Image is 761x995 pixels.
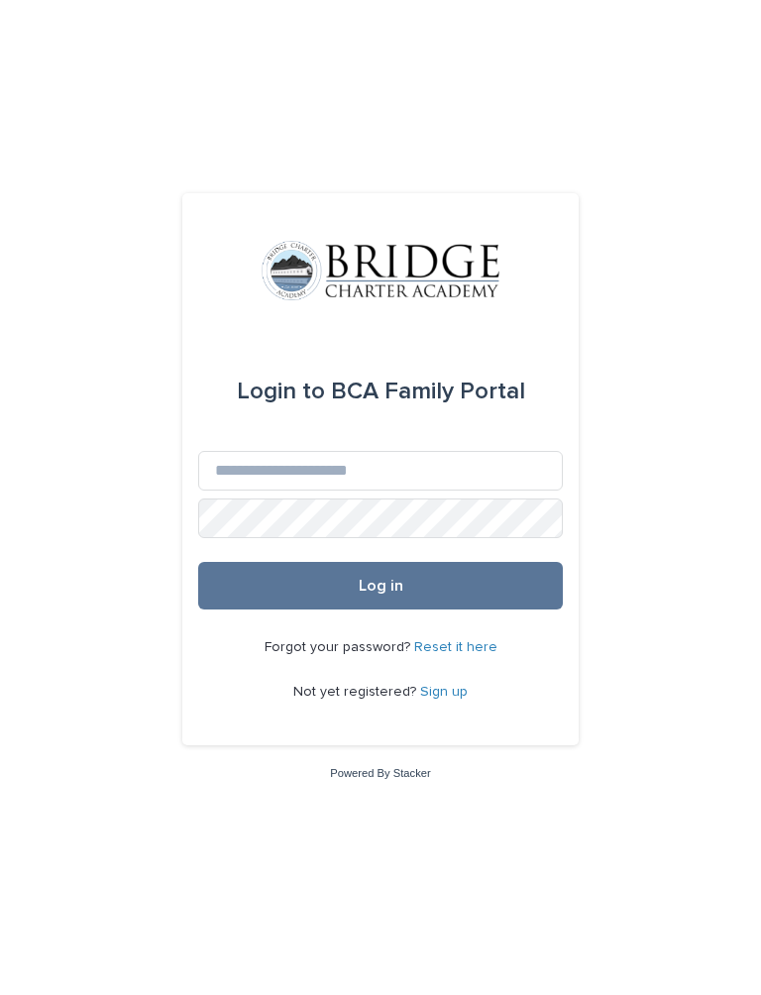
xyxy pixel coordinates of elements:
a: Powered By Stacker [330,767,430,779]
span: Forgot your password? [265,640,414,654]
a: Sign up [420,685,468,699]
div: BCA Family Portal [237,364,525,419]
span: Login to [237,380,325,403]
a: Reset it here [414,640,497,654]
span: Log in [359,578,403,594]
img: V1C1m3IdTEidaUdm9Hs0 [262,241,499,300]
span: Not yet registered? [293,685,420,699]
button: Log in [198,562,563,609]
